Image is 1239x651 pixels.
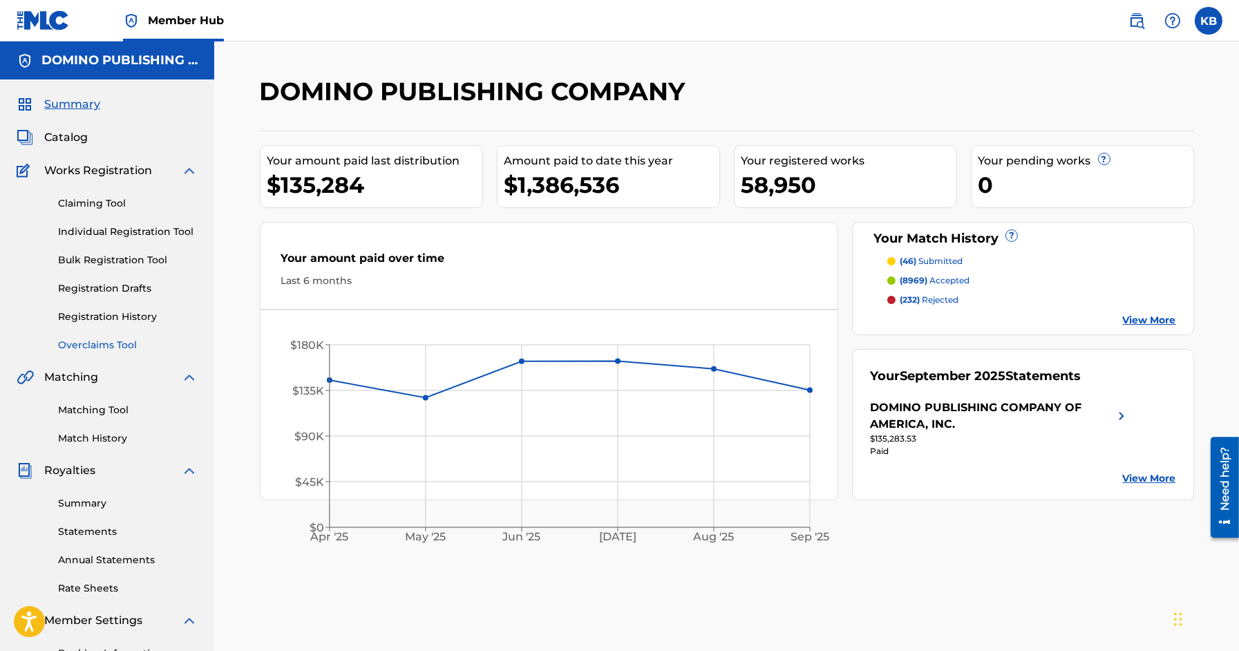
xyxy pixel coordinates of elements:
[1123,313,1176,328] a: View More
[267,169,482,200] div: $135,284
[1164,12,1181,29] img: help
[1128,12,1145,29] img: search
[504,169,719,200] div: $1,386,536
[1170,585,1239,651] iframe: Chat Widget
[41,53,198,68] h5: DOMINO PUBLISHING COMPANY
[887,255,1176,267] a: (46) submitted
[900,294,920,305] span: (232)
[978,169,1193,200] div: 0
[58,403,198,417] a: Matching Tool
[17,53,33,69] img: Accounts
[58,553,198,567] a: Annual Statements
[290,339,324,352] tspan: $180K
[870,445,1130,457] div: Paid
[17,369,34,386] img: Matching
[504,153,719,169] div: Amount paid to date this year
[870,399,1113,433] div: DOMINO PUBLISHING COMPANY OF AMERICA, INC.
[693,531,735,544] tspan: Aug '25
[58,496,198,511] a: Summary
[281,274,817,288] div: Last 6 months
[310,521,324,534] tspan: $0
[978,153,1193,169] div: Your pending works
[17,10,70,30] img: MLC Logo
[502,531,540,544] tspan: Jun '25
[870,433,1130,445] div: $135,283.53
[295,475,324,489] tspan: $45K
[44,96,100,113] span: Summary
[900,256,916,266] span: (46)
[44,162,152,179] span: Works Registration
[1123,7,1151,35] a: Public Search
[260,76,692,107] h2: DOMINO PUBLISHING COMPANY
[58,338,198,352] a: Overclaims Tool
[181,162,198,179] img: expand
[1006,230,1017,241] span: ?
[870,367,1081,386] div: Your Statements
[58,196,198,211] a: Claiming Tool
[900,255,963,267] p: submitted
[900,275,927,285] span: (8969)
[58,253,198,267] a: Bulk Registration Tool
[44,612,142,629] span: Member Settings
[1174,598,1182,640] div: Drag
[123,12,140,29] img: Top Rightsholder
[741,153,956,169] div: Your registered works
[405,531,446,544] tspan: May '25
[900,368,1005,384] span: September 2025
[181,462,198,479] img: expand
[58,525,198,539] a: Statements
[58,431,198,446] a: Match History
[58,581,198,596] a: Rate Sheets
[1159,7,1186,35] div: Help
[58,310,198,324] a: Registration History
[267,153,482,169] div: Your amount paid last distribution
[870,229,1176,248] div: Your Match History
[1123,471,1176,486] a: View More
[741,169,956,200] div: 58,950
[887,274,1176,287] a: (8969) accepted
[181,612,198,629] img: expand
[44,462,95,479] span: Royalties
[17,462,33,479] img: Royalties
[17,162,35,179] img: Works Registration
[900,294,958,306] p: rejected
[44,369,98,386] span: Matching
[148,12,224,28] span: Member Hub
[44,129,88,146] span: Catalog
[294,430,324,443] tspan: $90K
[17,96,33,113] img: Summary
[292,384,324,397] tspan: $135K
[17,129,33,146] img: Catalog
[281,250,817,274] div: Your amount paid over time
[791,531,829,544] tspan: Sep '25
[17,129,88,146] a: CatalogCatalog
[58,225,198,239] a: Individual Registration Tool
[870,399,1130,457] a: DOMINO PUBLISHING COMPANY OF AMERICA, INC.right chevron icon$135,283.53Paid
[17,96,100,113] a: SummarySummary
[1099,153,1110,164] span: ?
[1113,399,1130,433] img: right chevron icon
[181,369,198,386] img: expand
[310,531,348,544] tspan: Apr '25
[900,274,970,287] p: accepted
[599,531,636,544] tspan: [DATE]
[1200,431,1239,542] iframe: Resource Center
[887,294,1176,306] a: (232) rejected
[1195,7,1222,35] div: User Menu
[58,281,198,296] a: Registration Drafts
